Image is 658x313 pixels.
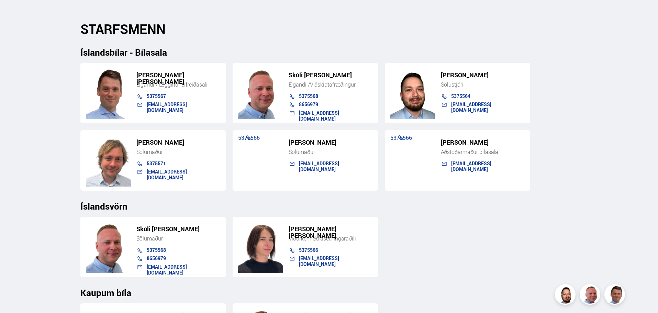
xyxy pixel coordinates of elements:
[441,148,525,155] div: Aðstoðarmaður bílasala
[556,285,577,306] img: nhp88E3Fdnt1Opn2.png
[451,93,470,99] a: 5375564
[147,160,166,167] a: 5375571
[80,21,578,37] h2: STARFSMENN
[299,247,318,253] a: 5375566
[147,168,187,180] a: [EMAIL_ADDRESS][DOMAIN_NAME]
[5,3,26,23] button: Open LiveChat chat widget
[289,235,372,242] div: Viðurkenndur
[581,285,601,306] img: siFngHWaQ9KaOqBr.png
[299,101,318,108] a: 8656979
[320,235,356,242] span: ásetningaraðili
[441,139,525,146] h5: [PERSON_NAME]
[136,235,220,242] div: Sölumaður
[86,221,131,273] img: m7PZdWzYfFvz2vuk.png
[136,226,220,232] h5: Skúli [PERSON_NAME]
[147,101,187,113] a: [EMAIL_ADDRESS][DOMAIN_NAME]
[147,255,166,261] a: 8656979
[390,134,412,142] a: 5375566
[299,160,339,172] a: [EMAIL_ADDRESS][DOMAIN_NAME]
[238,134,260,142] a: 5375566
[451,160,491,172] a: [EMAIL_ADDRESS][DOMAIN_NAME]
[289,72,372,78] h5: Skúli [PERSON_NAME]
[441,72,525,78] h5: [PERSON_NAME]
[86,135,131,187] img: SZ4H-t_Copy_of_C.png
[299,110,339,122] a: [EMAIL_ADDRESS][DOMAIN_NAME]
[605,285,626,306] img: FbJEzSuNWCJXmdc-.webp
[80,288,578,298] h3: Kaupum bíla
[289,81,372,88] div: Eigandi /
[289,226,372,239] h5: [PERSON_NAME] [PERSON_NAME]
[289,139,372,146] h5: [PERSON_NAME]
[147,93,166,99] a: 5375567
[136,148,220,155] div: Sölumaður
[80,201,578,211] h3: Íslandsvörn
[136,139,220,146] h5: [PERSON_NAME]
[299,93,318,99] a: 5375568
[147,247,166,253] a: 5375568
[238,221,283,273] img: TiAwD7vhpwHUHg8j.png
[147,264,187,276] a: [EMAIL_ADDRESS][DOMAIN_NAME]
[299,255,339,267] a: [EMAIL_ADDRESS][DOMAIN_NAME]
[441,81,525,88] div: Sölustjóri
[238,67,283,119] img: siFngHWaQ9KaOqBr.png
[451,101,491,113] a: [EMAIL_ADDRESS][DOMAIN_NAME]
[289,148,372,155] div: Sölumaður
[310,81,356,88] span: Viðskiptafræðingur
[390,67,435,119] img: nhp88E3Fdnt1Opn2.png
[136,72,220,85] h5: [PERSON_NAME] [PERSON_NAME]
[80,47,578,57] h3: Íslandsbílar - Bílasala
[86,67,131,119] img: FbJEzSuNWCJXmdc-.webp
[136,81,220,88] div: Eigandi / Löggiltur bifreiðasali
